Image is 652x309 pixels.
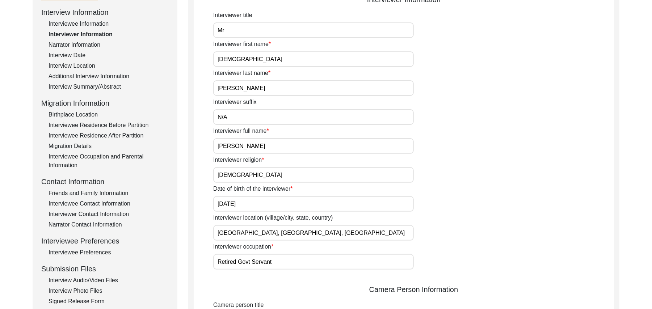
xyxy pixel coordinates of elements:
[49,220,169,229] div: Narrator Contact Information
[49,62,169,70] div: Interview Location
[49,189,169,198] div: Friends and Family Information
[49,276,169,285] div: Interview Audio/Video Files
[49,297,169,306] div: Signed Release Form
[49,248,169,257] div: Interviewee Preferences
[213,284,614,295] div: Camera Person Information
[49,142,169,151] div: Migration Details
[213,69,270,77] label: Interviewer last name
[49,41,169,49] div: Narrator Information
[49,210,169,219] div: Interviewer Contact Information
[213,11,252,20] label: Interviewer title
[213,185,293,193] label: Date of birth of the interviewer
[41,236,169,246] div: Interviewee Preferences
[49,51,169,60] div: Interview Date
[213,213,333,222] label: Interviewer location (village/city, state, country)
[49,110,169,119] div: Birthplace Location
[213,98,257,106] label: Interviewer suffix
[213,156,264,164] label: Interviewer religion
[41,263,169,274] div: Submission Files
[49,30,169,39] div: Interviewer Information
[41,98,169,109] div: Migration Information
[49,82,169,91] div: Interview Summary/Abstract
[213,242,273,251] label: Interviewer occupation
[49,199,169,208] div: Interviewee Contact Information
[41,7,169,18] div: Interview Information
[213,40,271,48] label: Interviewer first name
[213,127,269,135] label: Interviewer full name
[49,121,169,130] div: Interviewee Residence Before Partition
[49,72,169,81] div: Additional Interview Information
[49,131,169,140] div: Interviewee Residence After Partition
[41,176,169,187] div: Contact Information
[49,20,169,28] div: Interviewee Information
[49,152,169,170] div: Interviewee Occupation and Parental Information
[49,287,169,295] div: Interview Photo Files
